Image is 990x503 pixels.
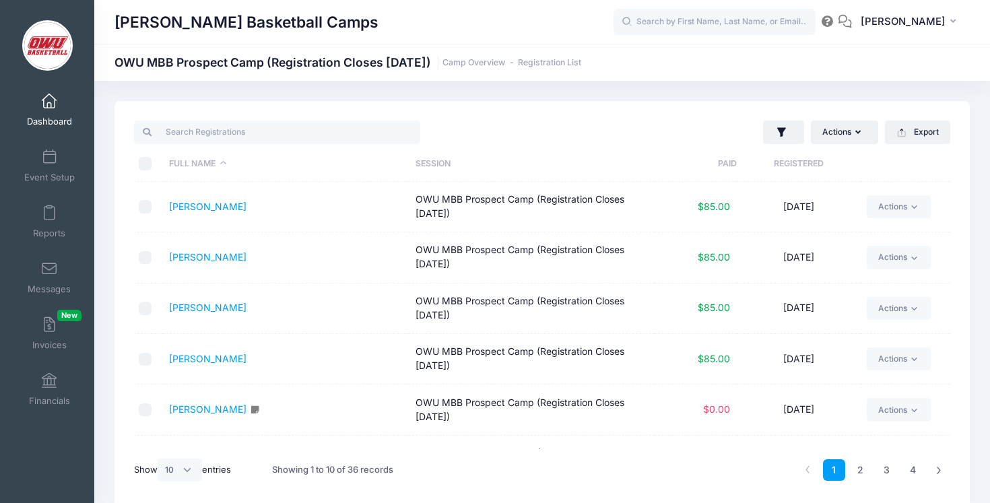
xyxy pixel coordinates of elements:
a: 3 [876,459,898,481]
td: [DATE] [737,436,860,486]
a: Actions [867,195,931,218]
a: Financials [18,366,81,413]
td: OWU MBB Prospect Camp (Registration Closes [DATE]) [409,384,655,435]
a: Dashboard [18,86,81,133]
span: $85.00 [698,251,730,263]
a: Actions [867,246,931,269]
span: Reports [33,228,65,239]
a: Actions [867,297,931,320]
button: Export [885,121,950,143]
input: Search by First Name, Last Name, or Email... [614,9,816,36]
span: $85.00 [698,302,730,313]
input: Search Registrations [134,121,420,143]
th: Registered: activate to sort column ascending [737,146,860,182]
a: [PERSON_NAME] [169,201,246,212]
th: Session: activate to sort column ascending [409,146,655,182]
h1: OWU MBB Prospect Camp (Registration Closes [DATE]) [114,55,581,69]
span: $85.00 [698,201,730,212]
a: [PERSON_NAME] [169,302,246,313]
td: OWU MBB Prospect Camp (Registration Closes [DATE]) [409,232,655,283]
select: Showentries [158,459,202,481]
td: [DATE] [737,182,860,232]
img: David Vogel Basketball Camps [22,20,73,71]
a: Registration List [518,58,581,68]
td: OWU MBB Prospect Camp (Registration Closes [DATE]) [409,334,655,384]
td: [DATE] [737,232,860,283]
a: Camp Overview [442,58,505,68]
span: Invoices [32,339,67,351]
div: Showing 1 to 10 of 36 records [272,455,393,485]
td: OWU MBB Prospect Camp (Registration Closes [DATE]) [409,283,655,334]
span: Dashboard [27,116,72,127]
a: Actions [867,398,931,421]
td: [DATE] [737,334,860,384]
span: Financials [29,395,70,407]
td: [DATE] [737,283,860,334]
a: [PERSON_NAME] [169,251,246,263]
span: Event Setup [24,172,75,183]
span: New [57,310,81,321]
a: Messages [18,254,81,301]
td: OWU MBB Prospect Camp (Registration Closes [DATE]) [409,436,655,486]
a: Reports [18,198,81,245]
a: [PERSON_NAME] [169,353,246,364]
td: [DATE] [737,384,860,435]
a: 2 [849,459,871,481]
h1: [PERSON_NAME] Basketball Camps [114,7,378,38]
a: Actions [867,347,931,370]
a: InvoicesNew [18,310,81,357]
span: Messages [28,283,71,295]
a: [PERSON_NAME] [169,403,246,415]
a: 1 [823,459,845,481]
th: Full Name: activate to sort column descending [163,146,409,182]
th: Paid: activate to sort column ascending [655,146,737,182]
label: Show entries [134,459,231,481]
i: Click to see & edit notes [249,405,260,414]
button: [PERSON_NAME] [852,7,970,38]
a: 4 [902,459,924,481]
button: Actions [811,121,878,143]
span: $0.00 [703,403,730,415]
a: Event Setup [18,142,81,189]
span: [PERSON_NAME] [861,14,946,29]
span: $85.00 [698,353,730,364]
td: OWU MBB Prospect Camp (Registration Closes [DATE]) [409,182,655,232]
